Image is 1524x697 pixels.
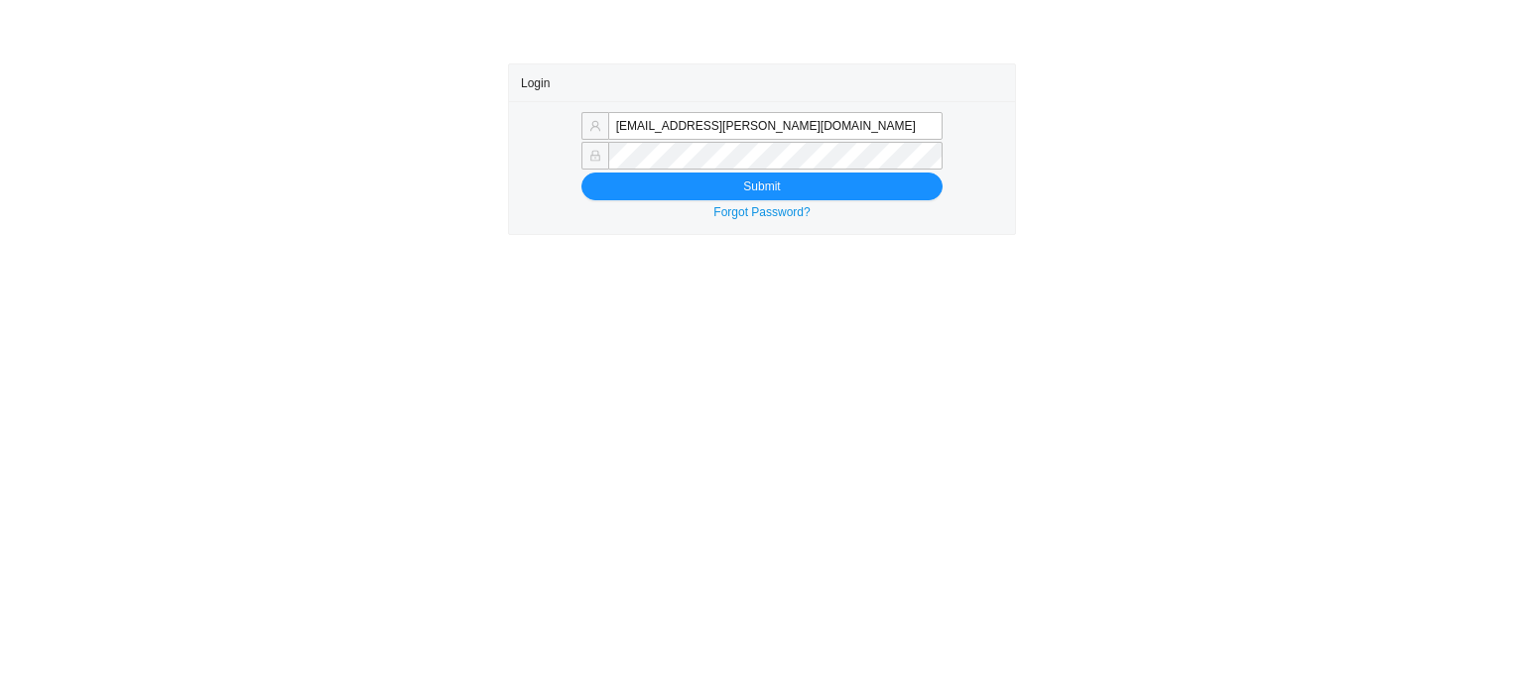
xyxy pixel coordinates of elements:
[713,205,810,219] a: Forgot Password?
[743,176,780,196] span: Submit
[581,173,943,200] button: Submit
[589,120,601,132] span: user
[521,64,1003,101] div: Login
[589,150,601,162] span: lock
[608,112,943,140] input: Email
